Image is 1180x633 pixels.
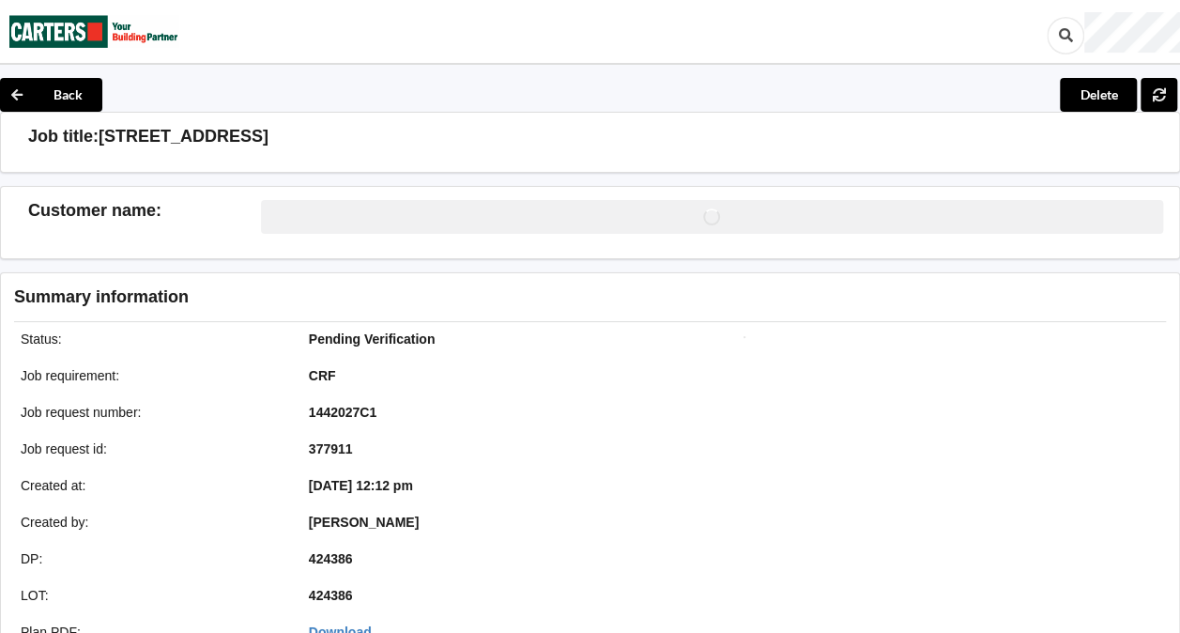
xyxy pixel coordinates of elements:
b: 1442027C1 [309,405,376,420]
div: Job request id : [8,440,296,458]
div: LOT : [8,586,296,605]
h3: Customer name : [28,200,261,222]
b: [DATE] 12:12 pm [309,478,413,493]
b: Pending Verification [309,332,436,347]
div: DP : [8,549,296,568]
div: Status : [8,330,296,348]
img: Job impression image thumbnail [743,336,745,338]
h3: Summary information [14,286,871,308]
div: Job request number : [8,403,296,422]
h3: Job title: [28,126,99,147]
b: 424386 [309,588,353,603]
b: [PERSON_NAME] [309,515,419,530]
b: CRF [309,368,336,383]
div: Created by : [8,513,296,532]
b: 424386 [309,551,353,566]
div: User Profile [1084,12,1180,53]
h3: [STREET_ADDRESS] [99,126,268,147]
b: 377911 [309,441,353,456]
div: Job requirement : [8,366,296,385]
img: Carters [9,1,178,62]
button: Delete [1060,78,1137,112]
div: Created at : [8,476,296,495]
